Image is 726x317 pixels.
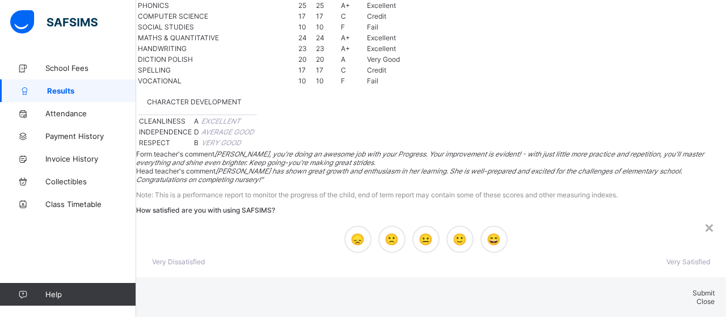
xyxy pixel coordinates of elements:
span: Submit [693,289,715,297]
span: A+ [341,44,350,53]
span: 10 [298,77,306,85]
span: Close [697,297,715,306]
span: School Fees [45,64,136,73]
span: 17 [298,12,306,20]
span: 23 [298,44,307,53]
span: 20 [298,55,307,64]
i: [PERSON_NAME], you're doing an awesome job with your Progress. Your improvement is evident! - wit... [136,150,704,167]
span: Very Good [367,55,400,64]
span: C [341,12,346,20]
span: A+ [341,1,350,10]
span: Excellent [367,44,396,53]
span: HANDWRITING [138,44,187,53]
span: INDEPENDENCE [139,128,192,136]
i: AVERAGE GOOD [201,128,254,136]
span: How satisfied are you with using SAFSIMS? [136,206,275,214]
span: Very Dissatisfied [152,257,205,266]
span: 10 [316,77,324,85]
span: Excellent [367,33,396,42]
span: 25 [316,1,324,10]
span: C [341,66,346,74]
span: 😄 [487,233,501,246]
span: 25 [298,1,306,10]
i: [PERSON_NAME] has shown great growth and enthusiasm in her learning. She is well-prepared and exc... [136,167,682,184]
span: Results [47,86,136,95]
span: 😞 [351,233,365,246]
span: 17 [316,12,323,20]
span: COMPUTER SCIENCE [138,12,208,20]
span: 😐 [419,233,433,246]
span: Note: This is a performance report to monitor the progress of the child, end of term report may c... [136,191,618,199]
span: CHARACTER DEVELOPMENT [147,98,242,106]
span: 17 [298,66,306,74]
span: Form teacher's comment [136,150,214,158]
span: Class Timetable [45,200,136,209]
span: A [341,55,345,64]
span: A+ [341,33,350,42]
span: 24 [298,33,307,42]
div: × [704,217,715,236]
span: 10 [298,23,306,31]
span: Attendance [45,109,136,118]
span: 24 [316,33,324,42]
span: A [194,117,199,125]
i: VERY GOOD [201,138,241,147]
span: 🙂 [453,233,467,246]
span: F [341,77,345,85]
span: Help [45,290,136,299]
img: safsims [10,10,98,34]
span: 20 [316,55,324,64]
span: B [194,138,199,147]
span: Fail [367,77,378,85]
span: Head teacher's comment [136,167,216,175]
span: Collectibles [45,177,136,186]
span: RESPECT [139,138,170,147]
span: F [341,23,345,31]
span: CLEANLINESS [139,117,185,125]
span: DICTION POLISH [138,55,193,64]
span: 17 [316,66,323,74]
span: Excellent [367,1,396,10]
span: Payment History [45,132,136,141]
span: Credit [367,12,386,20]
span: PHONICS [138,1,169,10]
span: SOCIAL STUDIES [138,23,194,31]
span: 10 [316,23,324,31]
span: Credit [367,66,386,74]
span: SPELLING [138,66,171,74]
span: Fail [367,23,378,31]
span: 🙁 [385,233,399,246]
i: EXCELLENT [201,117,240,125]
span: MATHS & QUANTITATIVE [138,33,219,42]
span: Very Satisfied [666,257,710,266]
span: 23 [316,44,324,53]
span: Invoice History [45,154,136,163]
span: D [194,128,199,136]
span: VOCATIONAL [138,77,181,85]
